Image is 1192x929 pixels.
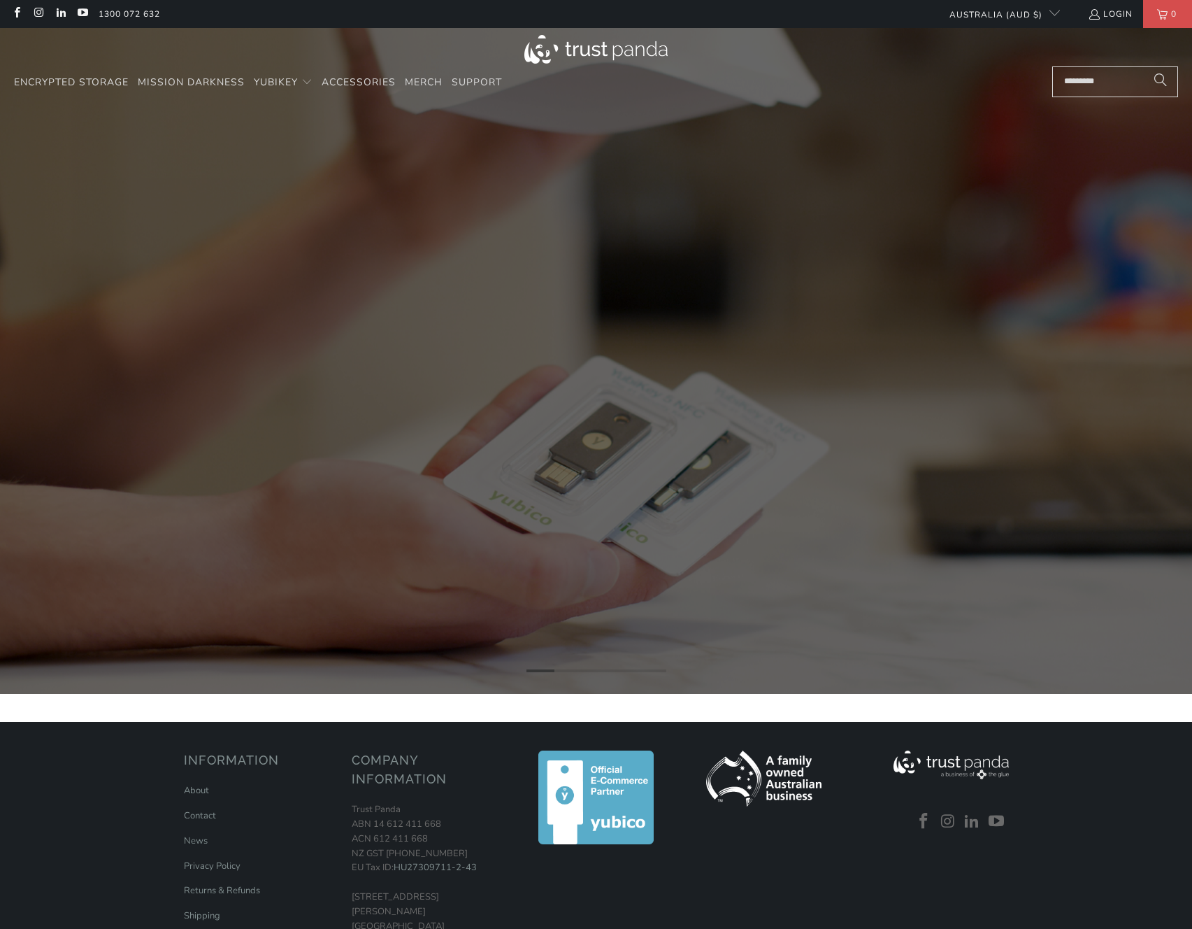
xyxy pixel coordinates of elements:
[322,76,396,89] span: Accessories
[962,813,983,831] a: Trust Panda Australia on LinkedIn
[405,66,443,99] a: Merch
[452,76,502,89] span: Support
[610,669,638,672] li: Page dot 4
[184,909,220,922] a: Shipping
[184,784,209,797] a: About
[582,669,610,672] li: Page dot 3
[526,669,554,672] li: Page dot 1
[184,835,208,847] a: News
[986,813,1007,831] a: Trust Panda Australia on YouTube
[1052,66,1178,97] input: Search...
[394,861,477,874] a: HU27309711-2-43
[914,813,935,831] a: Trust Panda Australia on Facebook
[184,809,216,822] a: Contact
[99,6,160,22] a: 1300 072 632
[1088,6,1133,22] a: Login
[32,8,44,20] a: Trust Panda Australia on Instagram
[14,66,129,99] a: Encrypted Storage
[184,884,260,897] a: Returns & Refunds
[1143,66,1178,97] button: Search
[184,860,240,872] a: Privacy Policy
[55,8,66,20] a: Trust Panda Australia on LinkedIn
[938,813,958,831] a: Trust Panda Australia on Instagram
[452,66,502,99] a: Support
[10,8,22,20] a: Trust Panda Australia on Facebook
[14,66,502,99] nav: Translation missing: en.navigation.header.main_nav
[254,66,313,99] summary: YubiKey
[405,76,443,89] span: Merch
[76,8,88,20] a: Trust Panda Australia on YouTube
[554,669,582,672] li: Page dot 2
[322,66,396,99] a: Accessories
[638,669,666,672] li: Page dot 5
[254,76,298,89] span: YubiKey
[14,76,129,89] span: Encrypted Storage
[138,66,245,99] a: Mission Darkness
[524,35,668,64] img: Trust Panda Australia
[138,76,245,89] span: Mission Darkness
